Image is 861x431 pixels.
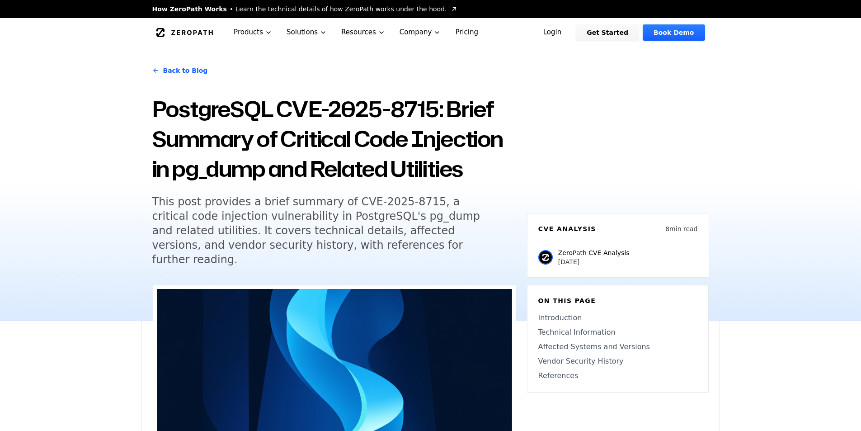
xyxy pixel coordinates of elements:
[558,248,630,257] p: ZeroPath CVE Analysis
[558,257,630,266] p: [DATE]
[538,224,596,233] h6: CVE Analysis
[576,24,639,41] a: Get Started
[141,18,720,47] nav: Global
[334,18,392,47] button: Resources
[392,18,448,47] button: Company
[279,18,334,47] button: Solutions
[538,296,697,305] h6: On this page
[538,327,697,338] a: Technical Information
[226,18,279,47] button: Products
[152,194,499,267] h5: This post provides a brief summary of CVE-2025-8715, a critical code injection vulnerability in P...
[643,24,705,41] a: Book Demo
[538,356,697,367] a: Vendor Security History
[152,5,227,14] span: How ZeroPath Works
[538,250,553,265] img: ZeroPath CVE Analysis
[532,24,573,41] a: Login
[538,313,697,323] a: Introduction
[538,370,697,381] a: References
[448,18,485,47] a: Pricing
[152,5,458,14] a: How ZeroPath WorksLearn the technical details of how ZeroPath works under the hood.
[236,5,447,14] span: Learn the technical details of how ZeroPath works under the hood.
[152,94,516,184] h1: PostgreSQL CVE-2025-8715: Brief Summary of Critical Code Injection in pg_dump and Related Utilities
[152,58,208,83] a: Back to Blog
[665,224,697,233] p: 8 min read
[538,341,697,352] a: Affected Systems and Versions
